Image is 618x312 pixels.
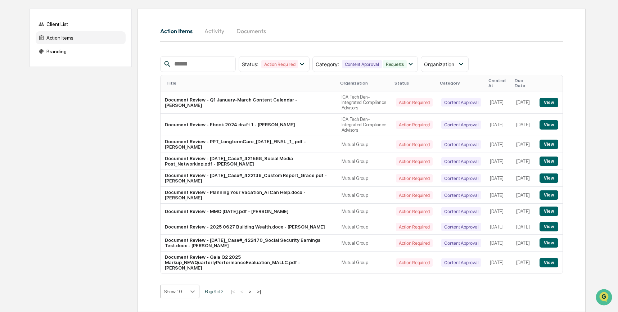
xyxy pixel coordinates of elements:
[540,173,558,183] button: View
[7,105,13,111] div: 🔎
[342,60,382,68] div: Content Approval
[540,222,558,231] button: View
[49,88,92,101] a: 🗄️Attestations
[595,288,614,308] iframe: Open customer support
[440,81,483,86] div: Category
[19,33,119,40] input: Clear
[441,239,481,247] div: Content Approval
[4,101,48,114] a: 🔎Data Lookup
[512,153,535,170] td: [DATE]
[229,289,237,295] button: |<
[160,22,563,40] div: activity tabs
[161,91,337,114] td: Document Review - Q1 January-March Content Calendar - [PERSON_NAME]
[14,104,45,112] span: Data Lookup
[161,235,337,252] td: Document Review - [DATE]_Case#_422470_Social Security Earnings Test.docx - [PERSON_NAME]
[512,252,535,273] td: [DATE]
[512,204,535,219] td: [DATE]
[512,235,535,252] td: [DATE]
[441,191,481,199] div: Content Approval
[396,207,433,216] div: Action Required
[512,187,535,204] td: [DATE]
[122,57,131,66] button: Start new chat
[161,153,337,170] td: Document Review - [DATE]_Case#_421568_Social Media Post_Networking.pdf - [PERSON_NAME]
[486,204,512,219] td: [DATE]
[337,252,392,273] td: Mutual Group
[512,219,535,235] td: [DATE]
[337,153,392,170] td: Mutual Group
[441,157,481,166] div: Content Approval
[24,62,91,68] div: We're available if you need us!
[14,91,46,98] span: Preclearance
[337,187,392,204] td: Mutual Group
[383,60,407,68] div: Requests
[441,140,481,149] div: Content Approval
[540,258,558,267] button: View
[24,55,118,62] div: Start new chat
[198,22,231,40] button: Activity
[337,235,392,252] td: Mutual Group
[540,120,558,130] button: View
[396,121,433,129] div: Action Required
[316,61,339,67] span: Category :
[396,140,433,149] div: Action Required
[540,238,558,248] button: View
[261,60,298,68] div: Action Required
[441,258,481,267] div: Content Approval
[396,174,433,182] div: Action Required
[396,223,433,231] div: Action Required
[515,78,532,88] div: Due Date
[512,136,535,153] td: [DATE]
[396,191,433,199] div: Action Required
[161,187,337,204] td: Document Review - Planning Your Vacation_Ai Can Help.docx - [PERSON_NAME]
[337,170,392,187] td: Mutual Group
[4,88,49,101] a: 🖐️Preclearance
[540,140,558,149] button: View
[238,289,245,295] button: <
[337,219,392,235] td: Mutual Group
[488,78,509,88] div: Created At
[337,91,392,114] td: ICA Tech Den-Integrated Compliance Advisors
[161,204,337,219] td: Document Review - MMO [DATE].pdf - [PERSON_NAME]
[337,114,392,136] td: ICA Tech Den-Integrated Compliance Advisors
[160,22,198,40] button: Action Items
[166,81,334,86] div: Title
[36,18,126,31] div: Client List
[441,223,481,231] div: Content Approval
[337,136,392,153] td: Mutual Group
[51,122,87,127] a: Powered byPylon
[540,98,558,107] button: View
[161,114,337,136] td: Document Review - Ebook 2024 draft 1 - [PERSON_NAME]
[52,91,58,97] div: 🗄️
[486,153,512,170] td: [DATE]
[540,190,558,200] button: View
[540,157,558,166] button: View
[424,61,454,67] span: Organization
[486,91,512,114] td: [DATE]
[512,114,535,136] td: [DATE]
[396,258,433,267] div: Action Required
[486,252,512,273] td: [DATE]
[441,121,481,129] div: Content Approval
[247,289,254,295] button: >
[161,136,337,153] td: Document Review - PPT_LongtermCare_[DATE]_FINAL _1_.pdf - [PERSON_NAME]
[540,207,558,216] button: View
[512,91,535,114] td: [DATE]
[161,219,337,235] td: Document Review - 2025 0627 Building Wealth.docx - [PERSON_NAME]
[161,170,337,187] td: Document Review - [DATE]_Case#_422136_Custom Report_Grace.pdf - [PERSON_NAME]
[36,31,126,44] div: Action Items
[72,122,87,127] span: Pylon
[255,289,263,295] button: >|
[486,114,512,136] td: [DATE]
[242,61,258,67] span: Status :
[231,22,272,40] button: Documents
[441,174,481,182] div: Content Approval
[7,91,13,97] div: 🖐️
[441,207,481,216] div: Content Approval
[161,252,337,273] td: Document Review - Gaia Q2 2025 Markup_NEWQuarterlyPerformanceEvaluation_MALLC.pdf - [PERSON_NAME]
[337,204,392,219] td: Mutual Group
[512,170,535,187] td: [DATE]
[59,91,89,98] span: Attestations
[486,136,512,153] td: [DATE]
